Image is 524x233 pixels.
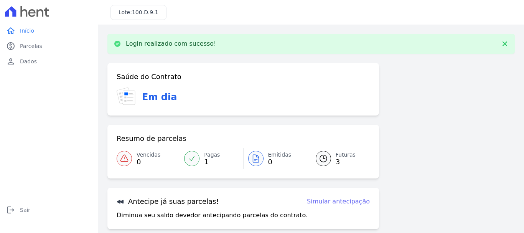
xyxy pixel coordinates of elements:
[6,41,15,51] i: paid
[3,23,95,38] a: homeInício
[117,197,219,206] h3: Antecipe já suas parcelas!
[3,38,95,54] a: paidParcelas
[142,90,177,104] h3: Em dia
[336,151,356,159] span: Futuras
[268,159,292,165] span: 0
[6,26,15,35] i: home
[137,159,160,165] span: 0
[119,8,158,17] h3: Lote:
[20,58,37,65] span: Dados
[204,159,220,165] span: 1
[268,151,292,159] span: Emitidas
[117,211,308,220] p: Diminua seu saldo devedor antecipando parcelas do contrato.
[132,9,158,15] span: 100.D.9.1
[137,151,160,159] span: Vencidas
[204,151,220,159] span: Pagas
[20,27,34,35] span: Início
[6,205,15,215] i: logout
[6,57,15,66] i: person
[306,148,370,169] a: Futuras 3
[117,72,181,81] h3: Saúde do Contrato
[336,159,356,165] span: 3
[126,40,216,48] p: Login realizado com sucesso!
[3,54,95,69] a: personDados
[3,202,95,218] a: logoutSair
[307,197,370,206] a: Simular antecipação
[20,42,42,50] span: Parcelas
[20,206,30,214] span: Sair
[117,148,180,169] a: Vencidas 0
[117,134,186,143] h3: Resumo de parcelas
[244,148,306,169] a: Emitidas 0
[180,148,243,169] a: Pagas 1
